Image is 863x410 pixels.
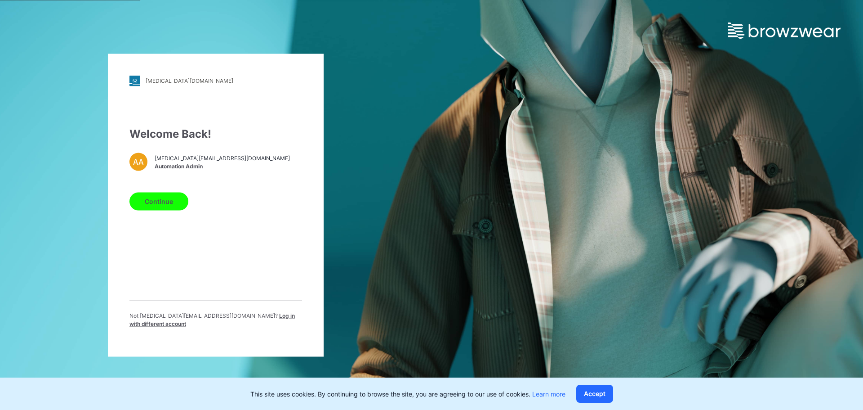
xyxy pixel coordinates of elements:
[129,75,302,86] a: [MEDICAL_DATA][DOMAIN_NAME]
[129,75,140,86] img: stylezone-logo.562084cfcfab977791bfbf7441f1a819.svg
[250,389,565,399] p: This site uses cookies. By continuing to browse the site, you are agreeing to our use of cookies.
[129,192,188,210] button: Continue
[155,154,290,162] span: [MEDICAL_DATA][EMAIL_ADDRESS][DOMAIN_NAME]
[129,153,147,171] div: AA
[728,23,841,39] img: browzwear-logo.e42bd6dac1945053ebaf764b6aa21510.svg
[155,162,290,171] span: Automation Admin
[146,77,233,84] div: [MEDICAL_DATA][DOMAIN_NAME]
[129,126,302,142] div: Welcome Back!
[532,390,565,398] a: Learn more
[576,385,613,403] button: Accept
[129,311,302,328] p: Not [MEDICAL_DATA][EMAIL_ADDRESS][DOMAIN_NAME] ?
